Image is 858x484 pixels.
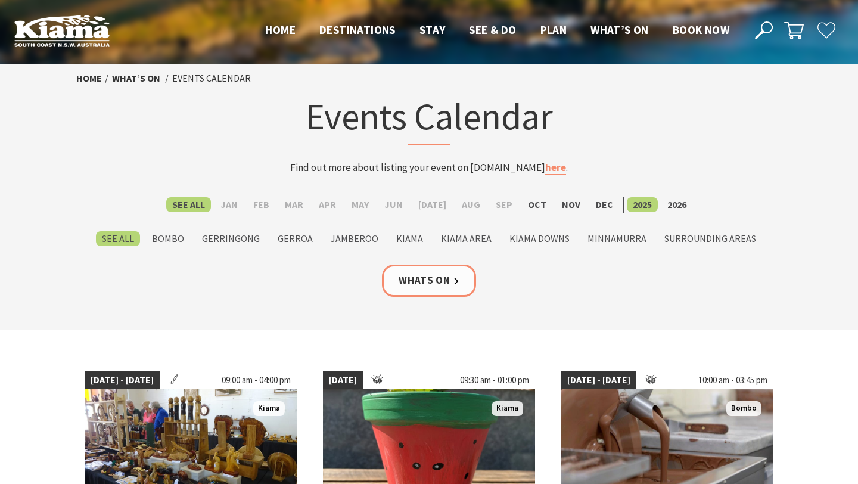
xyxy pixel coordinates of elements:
span: Book now [673,23,729,37]
label: Gerroa [272,231,319,246]
img: Kiama Logo [14,14,110,47]
label: Kiama [390,231,429,246]
span: 09:30 am - 01:00 pm [454,371,535,390]
span: Stay [419,23,446,37]
li: Events Calendar [172,71,251,86]
label: Mar [279,197,309,212]
label: May [346,197,375,212]
p: Find out more about listing your event on [DOMAIN_NAME] . [195,160,663,176]
span: [DATE] - [DATE] [561,371,636,390]
label: Sep [490,197,518,212]
h1: Events Calendar [195,92,663,145]
label: Kiama Area [435,231,498,246]
span: What’s On [590,23,649,37]
label: Feb [247,197,275,212]
label: Kiama Downs [503,231,576,246]
label: Minnamurra [582,231,652,246]
a: Whats On [382,265,476,296]
label: Jun [378,197,409,212]
span: Kiama [492,401,523,416]
label: Jamberoo [325,231,384,246]
label: See All [96,231,140,246]
span: [DATE] [323,371,363,390]
label: Nov [556,197,586,212]
label: Bombo [146,231,190,246]
span: [DATE] - [DATE] [85,371,160,390]
span: 09:00 am - 04:00 pm [216,371,297,390]
span: Home [265,23,296,37]
span: Kiama [253,401,285,416]
label: Dec [590,197,619,212]
label: Oct [522,197,552,212]
span: 10:00 am - 03:45 pm [692,371,773,390]
a: Home [76,72,102,85]
label: 2026 [661,197,692,212]
a: here [545,161,566,175]
label: Gerringong [196,231,266,246]
a: What’s On [112,72,160,85]
span: Bombo [726,401,761,416]
label: Aug [456,197,486,212]
label: Surrounding Areas [658,231,762,246]
span: Destinations [319,23,396,37]
nav: Main Menu [253,21,741,41]
label: See All [166,197,211,212]
label: [DATE] [412,197,452,212]
span: Plan [540,23,567,37]
label: Jan [214,197,244,212]
span: See & Do [469,23,516,37]
label: Apr [313,197,342,212]
label: 2025 [627,197,658,212]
